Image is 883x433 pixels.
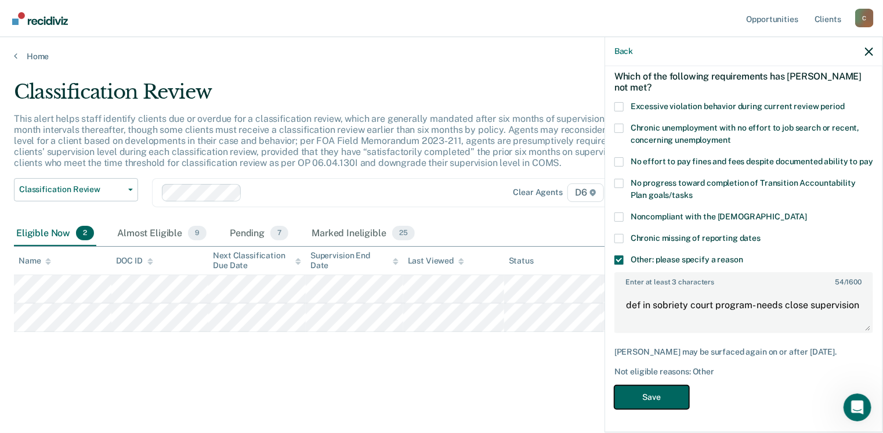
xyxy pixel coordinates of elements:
label: Enter at least 3 characters [616,273,872,286]
a: Home [14,51,869,62]
p: This alert helps staff identify clients due or overdue for a classification review, which are gen... [14,113,673,169]
div: Next Classification Due Date [213,251,301,270]
span: Chronic unemployment with no effort to job search or recent, concerning unemployment [631,123,860,145]
div: DOC ID [116,256,153,266]
div: [PERSON_NAME] may be surfaced again on or after [DATE]. [614,347,873,357]
span: 2 [76,226,94,241]
span: Chronic missing of reporting dates [631,233,761,243]
span: Classification Review [19,185,124,194]
textarea: def in sobriety court program- needs close supervision [616,289,872,332]
div: Not eligible reasons: Other [614,367,873,377]
span: D6 [567,183,604,202]
img: Recidiviz [12,12,68,25]
div: C [855,9,874,27]
div: Pending [227,221,291,247]
span: / 1600 [835,278,862,286]
span: 9 [188,226,207,241]
span: 7 [270,226,288,241]
div: Almost Eligible [115,221,209,247]
iframe: Intercom live chat [844,394,871,421]
div: Name [19,256,51,266]
div: Classification Review [14,80,676,113]
span: 25 [392,226,415,241]
button: Save [614,385,689,409]
div: Clear agents [513,187,563,197]
button: Back [614,46,633,56]
button: Profile dropdown button [855,9,874,27]
span: No progress toward completion of Transition Accountability Plan goals/tasks [631,178,856,200]
div: Last Viewed [408,256,464,266]
span: No effort to pay fines and fees despite documented ability to pay [631,157,873,166]
div: Status [509,256,534,266]
span: Other: please specify a reason [631,255,743,264]
span: 54 [835,278,844,286]
div: Marked Ineligible [309,221,417,247]
div: Eligible Now [14,221,96,247]
div: Which of the following requirements has [PERSON_NAME] not met? [614,62,873,102]
span: Excessive violation behavior during current review period [631,102,845,111]
div: Supervision End Date [310,251,399,270]
span: Noncompliant with the [DEMOGRAPHIC_DATA] [631,212,807,221]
